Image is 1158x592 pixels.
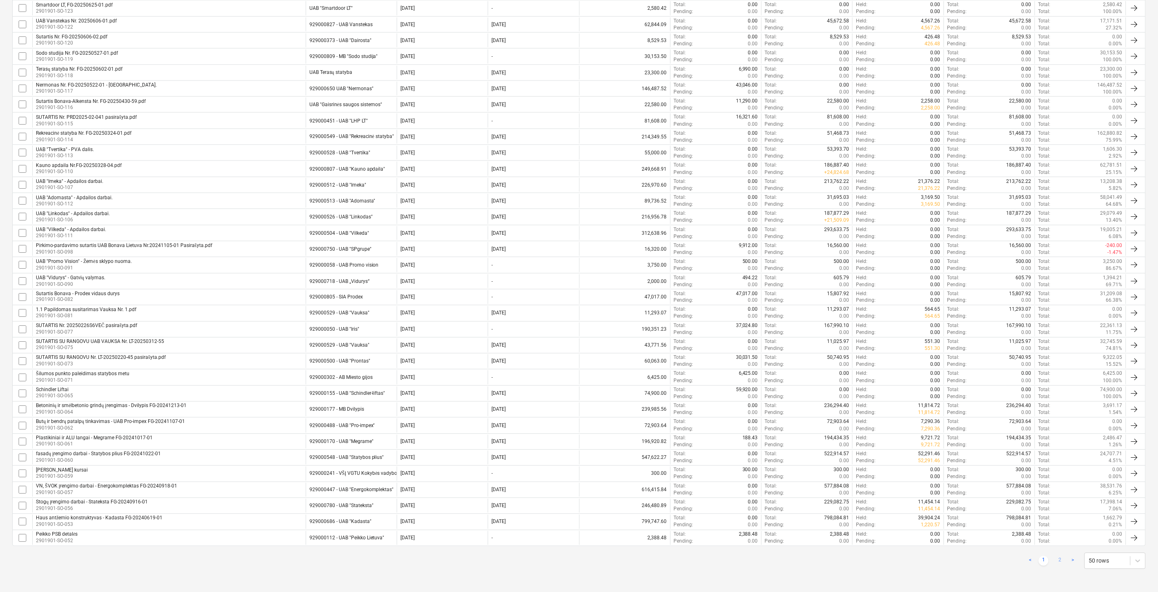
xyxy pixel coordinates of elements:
p: 0.00 [1022,24,1031,31]
p: 53,393.70 [1009,146,1031,153]
p: Pending : [856,89,876,96]
p: Total : [674,82,686,89]
div: 190,351.23 [579,323,670,336]
p: Pending : [856,153,876,160]
div: UAB Terasų statyba [309,69,352,76]
p: Total : [674,33,686,40]
p: Total : [765,18,777,24]
p: Pending : [765,121,785,128]
div: UAB "Smartdoor LT" [309,5,353,11]
p: Held : [856,146,867,153]
p: 0.00 [839,105,849,111]
p: 22,580.00 [1009,98,1031,105]
p: Pending : [947,56,967,63]
p: Total : [1038,66,1051,73]
div: 2,580.42 [579,1,670,15]
p: Total : [947,66,960,73]
p: 0.00 [931,146,940,153]
div: 216,956.78 [579,210,670,224]
p: 11,290.00 [736,98,758,105]
p: Total : [1038,33,1051,40]
div: 239,985.56 [579,403,670,416]
div: [DATE] [491,102,506,107]
div: 2,000.00 [579,274,670,288]
p: Total : [947,33,960,40]
p: 22,580.00 [827,98,849,105]
p: Total : [947,98,960,105]
p: Total : [765,49,777,56]
p: Held : [856,66,867,73]
p: 51,468.73 [1009,130,1031,137]
p: 0.00 [839,24,849,31]
p: 43,046.00 [736,82,758,89]
p: Total : [674,114,686,120]
p: Pending : [856,40,876,47]
div: Sodo studija Nr. FG-20250527-01.pdf [36,50,118,56]
p: 0.00 [1022,8,1031,15]
p: 62,781.51 [1100,162,1122,169]
p: 81,608.00 [827,114,849,120]
div: Kauno apdaila Nr.FG-20250328-04.pdf [36,162,122,168]
p: 0.00 [1113,114,1122,120]
p: Total : [765,130,777,137]
div: 929000809 - MB "Sodo studija" [309,53,378,59]
p: Pending : [674,73,693,80]
p: Total : [674,130,686,137]
p: 0.00 [839,8,849,15]
p: 0.00 [1022,82,1031,89]
p: Total : [947,49,960,56]
p: 0.00 [839,1,849,8]
p: 0.00 [748,40,758,47]
div: [DATE] [400,102,415,107]
p: Total : [947,162,960,169]
div: [DATE] [400,22,415,27]
p: Pending : [947,105,967,111]
p: 0.00 [931,89,940,96]
p: Pending : [947,73,967,80]
div: 23,300.00 [579,66,670,80]
div: UAB "Tvertika" - PVA dalis. [36,147,94,152]
p: 27.32% [1106,24,1122,31]
div: [DATE] [491,134,506,140]
p: Total : [1038,8,1051,15]
p: 30,153.50 [1100,49,1122,56]
p: Total : [1038,82,1051,89]
p: Total : [1038,153,1051,160]
div: 196,920.82 [579,435,670,449]
p: 0.00 [931,162,940,169]
p: Pending : [947,153,967,160]
p: 0.00 [748,146,758,153]
div: - [491,118,493,124]
div: [DATE] [400,70,415,76]
p: 0.00 [1022,40,1031,47]
p: 0.00 [748,89,758,96]
div: Sutartis Bonava-Alkensta Nr. FG-20250430-59.pdf [36,98,146,104]
p: Pending : [947,89,967,96]
p: 8,529.53 [830,33,849,40]
div: [DATE] [491,38,506,43]
p: 0.00 [931,56,940,63]
div: [DATE] [400,118,415,124]
div: 226,970.60 [579,178,670,192]
p: 0.00 [1113,98,1122,105]
p: Pending : [765,56,785,63]
p: Held : [856,1,867,8]
p: 0.00 [748,33,758,40]
div: Terasų statyba Nr. FG-20250602-01.pdf [36,66,122,72]
p: 2901901-SO-114 [36,136,131,143]
p: Total : [1038,121,1051,128]
p: Total : [947,146,960,153]
p: 2,258.00 [921,105,940,111]
p: Total : [765,82,777,89]
p: Pending : [856,105,876,111]
p: 0.00 [931,73,940,80]
div: 30,153.50 [579,49,670,63]
div: [DATE] [400,53,415,59]
p: Pending : [765,137,785,144]
p: 45,672.58 [827,18,849,24]
div: 929000650 UAB "Nermonas" [309,86,373,91]
p: 0.00 [1022,49,1031,56]
p: Total : [765,146,777,153]
p: 2901901-SO-113 [36,152,94,159]
p: Pending : [674,89,693,96]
